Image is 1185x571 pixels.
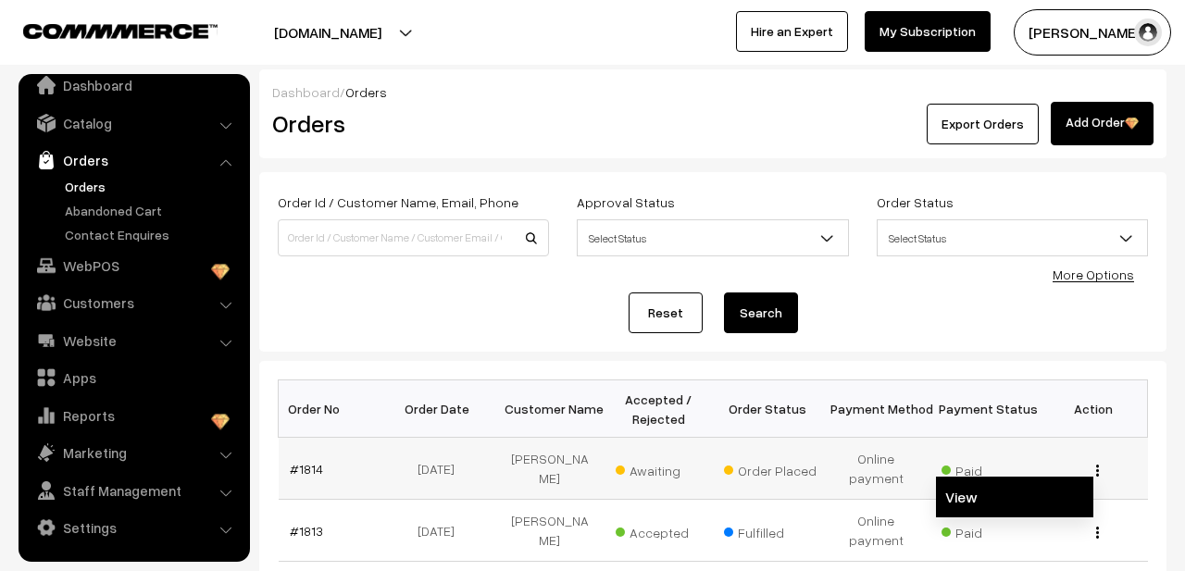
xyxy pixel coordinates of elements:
span: Select Status [578,222,847,254]
a: Reset [629,292,703,333]
a: My Subscription [865,11,991,52]
a: Catalog [23,106,243,140]
th: Action [1039,380,1147,438]
a: Dashboard [23,68,243,102]
th: Order Status [713,380,821,438]
label: Order Status [877,192,954,212]
a: Contact Enquires [60,225,243,244]
th: Payment Method [821,380,929,438]
span: Fulfilled [724,518,817,542]
td: [PERSON_NAME] [495,438,604,500]
a: Orders [23,143,243,177]
a: Abandoned Cart [60,201,243,220]
button: Export Orders [927,104,1039,144]
button: Search [724,292,798,333]
button: [PERSON_NAME]… [1014,9,1171,56]
th: Customer Name [495,380,604,438]
span: Paid [942,518,1034,542]
a: #1813 [290,523,323,539]
img: Menu [1096,527,1099,539]
a: Settings [23,511,243,544]
label: Order Id / Customer Name, Email, Phone [278,192,518,212]
a: Orders [60,177,243,196]
th: Order No [279,380,387,438]
span: Accepted [616,518,708,542]
h2: Orders [272,109,547,138]
a: Dashboard [272,84,340,100]
th: Order Date [387,380,495,438]
span: Paid [942,456,1034,480]
a: Add Order [1051,102,1154,145]
td: Online payment [821,438,929,500]
a: Marketing [23,436,243,469]
a: Staff Management [23,474,243,507]
a: Customers [23,286,243,319]
a: Reports [23,399,243,432]
a: Apps [23,361,243,394]
button: [DOMAIN_NAME] [209,9,446,56]
th: Accepted / Rejected [605,380,713,438]
span: Awaiting [616,456,708,480]
span: Orders [345,84,387,100]
a: Hire an Expert [736,11,848,52]
div: / [272,82,1154,102]
a: More Options [1053,267,1134,282]
td: [PERSON_NAME] [495,500,604,562]
img: user [1134,19,1162,46]
span: Select Status [878,222,1147,254]
td: [DATE] [387,438,495,500]
td: Online payment [821,500,929,562]
a: COMMMERCE [23,19,185,41]
input: Order Id / Customer Name / Customer Email / Customer Phone [278,219,549,256]
span: Select Status [877,219,1148,256]
a: Website [23,324,243,357]
span: Order Placed [724,456,817,480]
a: #1814 [290,461,323,477]
span: Select Status [577,219,848,256]
img: COMMMERCE [23,24,218,38]
label: Approval Status [577,192,675,212]
img: Menu [1096,465,1099,477]
td: [DATE] [387,500,495,562]
a: WebPOS [23,249,243,282]
th: Payment Status [930,380,1039,438]
a: View [936,477,1093,517]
